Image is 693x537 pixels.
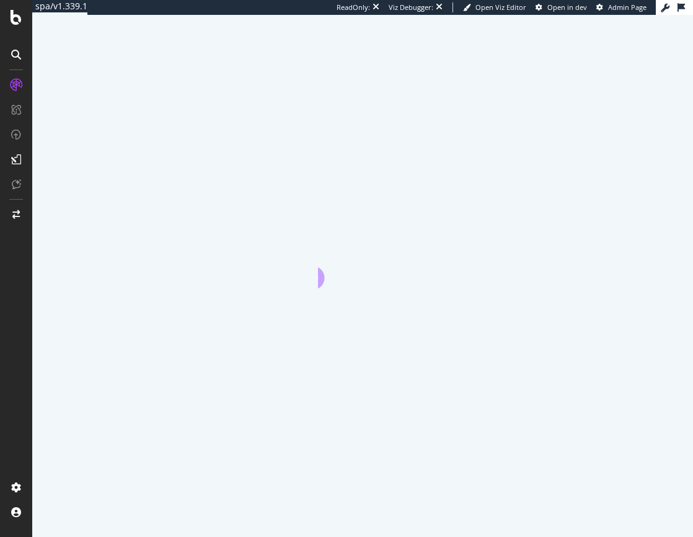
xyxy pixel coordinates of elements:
[463,2,526,12] a: Open Viz Editor
[608,2,647,12] span: Admin Page
[596,2,647,12] a: Admin Page
[536,2,587,12] a: Open in dev
[547,2,587,12] span: Open in dev
[389,2,433,12] div: Viz Debugger:
[475,2,526,12] span: Open Viz Editor
[318,244,407,288] div: animation
[337,2,370,12] div: ReadOnly:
